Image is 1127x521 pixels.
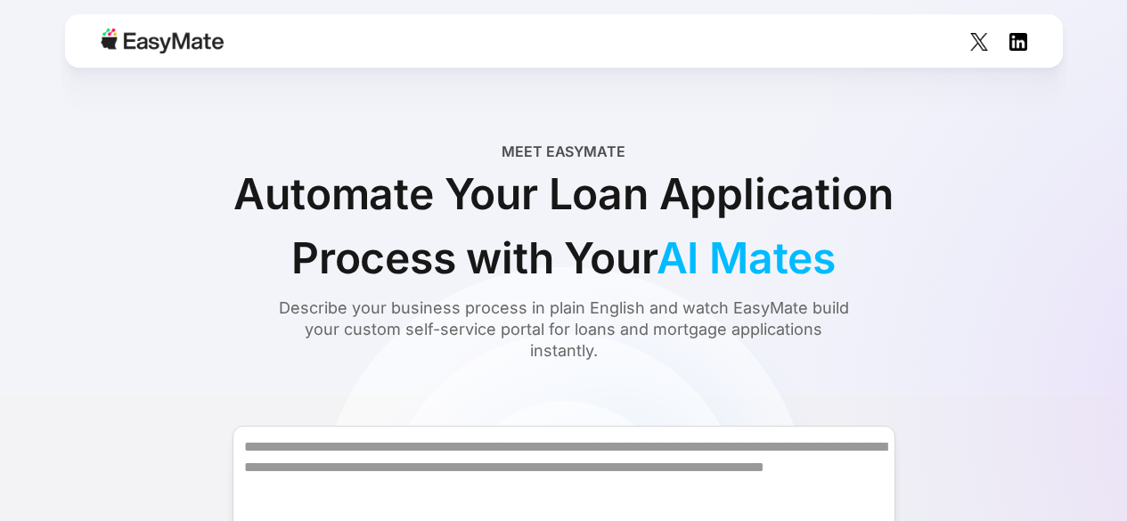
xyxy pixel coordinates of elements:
[1009,33,1027,51] img: Social Icon
[970,33,988,51] img: Social Icon
[274,297,853,362] div: Describe your business process in plain English and watch EasyMate build your custom self-service...
[502,141,625,162] div: Meet EasyMate
[657,232,836,284] span: AI Mates
[163,162,965,290] div: Automate Your Loan Application Process with Your
[101,28,224,53] img: Easymate logo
